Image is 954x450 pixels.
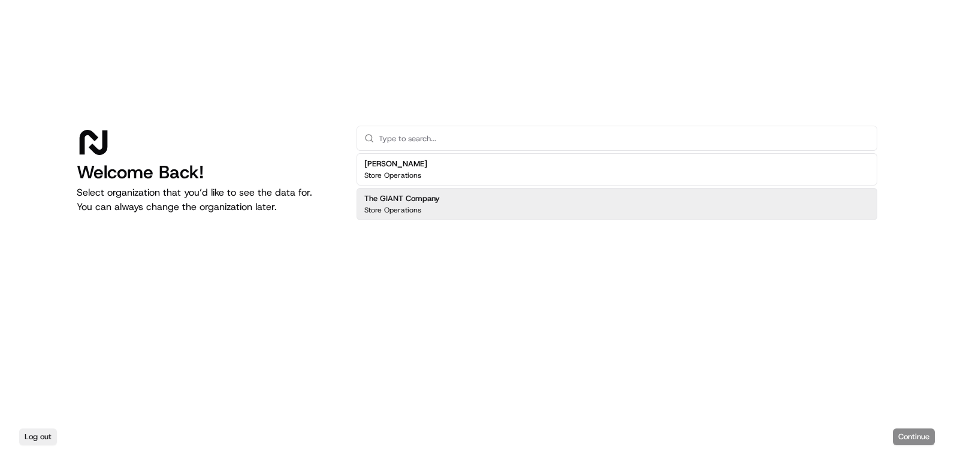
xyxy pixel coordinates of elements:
[357,151,877,223] div: Suggestions
[77,186,337,214] p: Select organization that you’d like to see the data for. You can always change the organization l...
[364,193,440,204] h2: The GIANT Company
[19,428,57,445] button: Log out
[364,159,427,169] h2: [PERSON_NAME]
[364,205,421,215] p: Store Operations
[379,126,870,150] input: Type to search...
[77,162,337,183] h1: Welcome Back!
[364,171,421,180] p: Store Operations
